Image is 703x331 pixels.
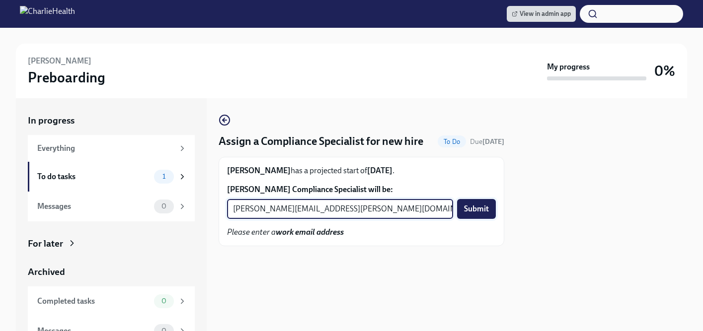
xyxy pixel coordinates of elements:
input: Enter their work email address [227,199,453,219]
span: September 23rd, 2025 09:00 [470,137,504,146]
strong: work email address [276,227,344,237]
img: CharlieHealth [20,6,75,22]
a: Everything [28,135,195,162]
a: For later [28,237,195,250]
strong: [DATE] [482,137,504,146]
strong: [PERSON_NAME] [227,166,291,175]
em: Please enter a [227,227,344,237]
a: Archived [28,265,195,278]
a: To do tasks1 [28,162,195,192]
p: has a projected start of . [227,165,496,176]
h6: [PERSON_NAME] [28,56,91,66]
label: [PERSON_NAME] Compliance Specialist will be: [227,184,496,195]
h3: 0% [654,62,675,80]
div: Everything [37,143,174,154]
h3: Preboarding [28,68,105,86]
span: View in admin app [512,9,571,19]
span: 0 [156,202,172,210]
a: Completed tasks0 [28,286,195,316]
h4: Assign a Compliance Specialist for new hire [219,134,423,149]
span: To Do [438,138,466,145]
div: For later [28,237,63,250]
a: View in admin app [507,6,576,22]
div: To do tasks [37,171,150,182]
span: 1 [156,173,171,180]
a: Messages0 [28,192,195,221]
strong: [DATE] [367,166,392,175]
a: In progress [28,114,195,127]
div: Completed tasks [37,296,150,307]
span: Submit [464,204,489,214]
button: Submit [457,199,496,219]
span: Due [470,137,504,146]
span: 0 [156,297,172,305]
strong: My progress [547,62,590,72]
div: Messages [37,201,150,212]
